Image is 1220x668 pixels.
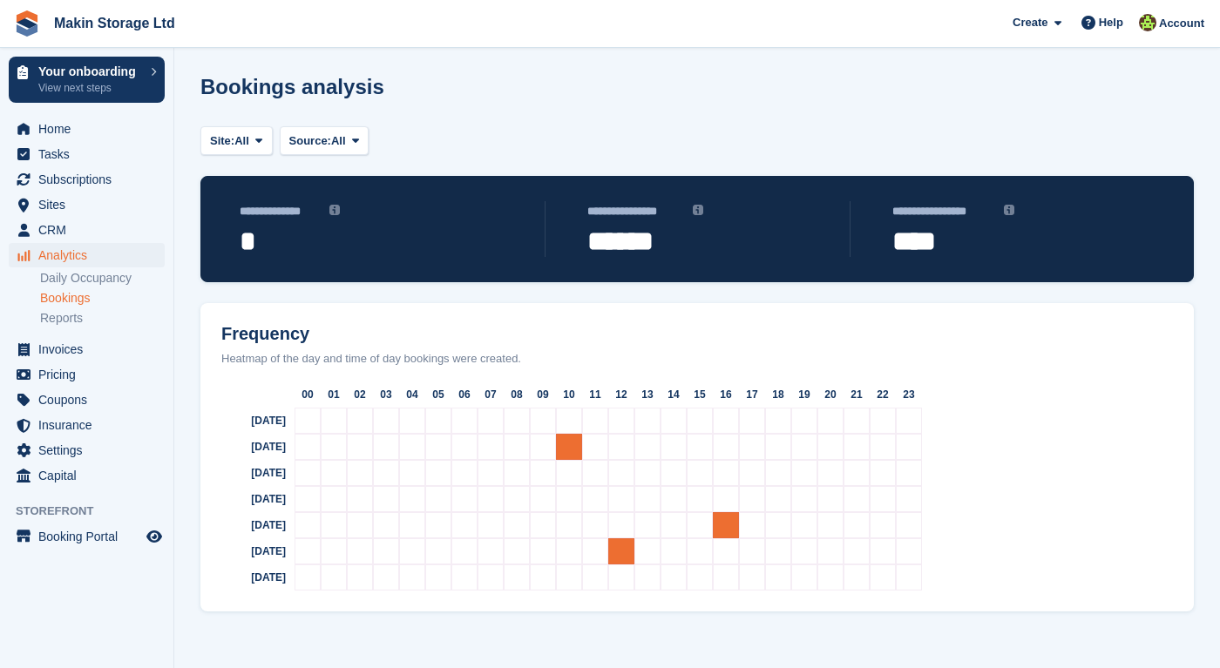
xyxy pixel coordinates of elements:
[1139,14,1156,31] img: Makin Storage Team
[38,438,143,462] span: Settings
[9,413,165,437] a: menu
[38,80,142,96] p: View next steps
[9,337,165,361] a: menu
[207,460,295,486] div: [DATE]
[200,75,384,98] h1: Bookings analysis
[321,381,347,408] div: 01
[207,512,295,538] div: [DATE]
[478,381,504,408] div: 07
[38,192,143,217] span: Sites
[40,310,165,327] a: Reports
[38,243,143,267] span: Analytics
[504,381,530,408] div: 08
[634,381,661,408] div: 13
[9,167,165,192] a: menu
[38,413,143,437] span: Insurance
[234,132,249,150] span: All
[207,564,295,590] div: [DATE]
[713,381,739,408] div: 16
[38,337,143,361] span: Invoices
[556,381,582,408] div: 10
[844,381,870,408] div: 21
[207,408,295,434] div: [DATE]
[530,381,556,408] div: 09
[38,65,142,78] p: Your onboarding
[817,381,844,408] div: 20
[9,243,165,267] a: menu
[144,526,165,547] a: Preview store
[1013,14,1047,31] span: Create
[40,270,165,287] a: Daily Occupancy
[38,362,143,387] span: Pricing
[16,503,173,520] span: Storefront
[38,117,143,141] span: Home
[9,463,165,488] a: menu
[9,192,165,217] a: menu
[200,126,273,155] button: Site: All
[38,142,143,166] span: Tasks
[1099,14,1123,31] span: Help
[210,132,234,150] span: Site:
[40,290,165,307] a: Bookings
[207,486,295,512] div: [DATE]
[9,362,165,387] a: menu
[329,205,340,215] img: icon-info-grey-7440780725fd019a000dd9b08b2336e03edf1995a4989e88bcd33f0948082b44.svg
[399,381,425,408] div: 04
[14,10,40,37] img: stora-icon-8386f47178a22dfd0bd8f6a31ec36ba5ce8667c1dd55bd0f319d3a0aa187defe.svg
[289,132,331,150] span: Source:
[9,524,165,549] a: menu
[38,524,143,549] span: Booking Portal
[425,381,451,408] div: 05
[207,350,1187,368] div: Heatmap of the day and time of day bookings were created.
[331,132,346,150] span: All
[207,324,1187,344] h2: Frequency
[687,381,713,408] div: 15
[9,57,165,103] a: Your onboarding View next steps
[765,381,791,408] div: 18
[295,381,321,408] div: 00
[347,381,373,408] div: 02
[38,167,143,192] span: Subscriptions
[896,381,922,408] div: 23
[207,434,295,460] div: [DATE]
[9,438,165,462] a: menu
[9,142,165,166] a: menu
[791,381,817,408] div: 19
[870,381,896,408] div: 22
[739,381,765,408] div: 17
[47,9,182,37] a: Makin Storage Ltd
[38,463,143,488] span: Capital
[582,381,608,408] div: 11
[373,381,399,408] div: 03
[661,381,687,408] div: 14
[1004,205,1014,215] img: icon-info-grey-7440780725fd019a000dd9b08b2336e03edf1995a4989e88bcd33f0948082b44.svg
[38,388,143,412] span: Coupons
[9,218,165,242] a: menu
[693,205,703,215] img: icon-info-grey-7440780725fd019a000dd9b08b2336e03edf1995a4989e88bcd33f0948082b44.svg
[1159,15,1204,32] span: Account
[9,388,165,412] a: menu
[451,381,478,408] div: 06
[38,218,143,242] span: CRM
[9,117,165,141] a: menu
[207,538,295,564] div: [DATE]
[280,126,369,155] button: Source: All
[608,381,634,408] div: 12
